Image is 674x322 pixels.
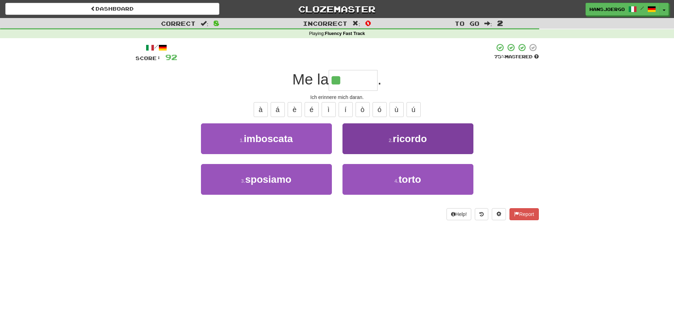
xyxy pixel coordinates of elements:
[241,178,245,184] small: 3 .
[342,123,473,154] button: 2.ricordo
[475,208,488,220] button: Round history (alt+y)
[201,123,332,154] button: 1.imboscata
[373,102,387,117] button: ó
[292,71,329,88] span: Me la
[254,102,268,117] button: à
[271,102,285,117] button: á
[245,174,292,185] span: sposiamo
[240,137,244,143] small: 1 .
[322,102,336,117] button: ì
[136,55,161,61] span: Score:
[136,43,177,52] div: /
[407,102,421,117] button: ú
[497,19,503,27] span: 2
[288,102,302,117] button: è
[244,133,293,144] span: imboscata
[390,102,404,117] button: ù
[447,208,472,220] button: Help!
[5,3,219,15] a: Dashboard
[213,19,219,27] span: 8
[398,174,421,185] span: torto
[586,3,660,16] a: HansjoergO /
[325,31,365,36] strong: Fluency Fast Track
[509,208,538,220] button: Report
[494,54,505,59] span: 75 %
[342,164,473,195] button: 4.torto
[305,102,319,117] button: é
[339,102,353,117] button: í
[201,164,332,195] button: 3.sposiamo
[455,20,479,27] span: To go
[394,178,399,184] small: 4 .
[303,20,347,27] span: Incorrect
[352,21,360,27] span: :
[484,21,492,27] span: :
[201,21,208,27] span: :
[378,71,382,88] span: .
[589,6,625,12] span: HansjoergO
[136,94,539,101] div: Ich erinnere mich daran.
[230,3,444,15] a: Clozemaster
[165,53,177,62] span: 92
[393,133,427,144] span: ricordo
[161,20,196,27] span: Correct
[356,102,370,117] button: ò
[640,6,644,11] span: /
[388,137,393,143] small: 2 .
[494,54,539,60] div: Mastered
[365,19,371,27] span: 0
